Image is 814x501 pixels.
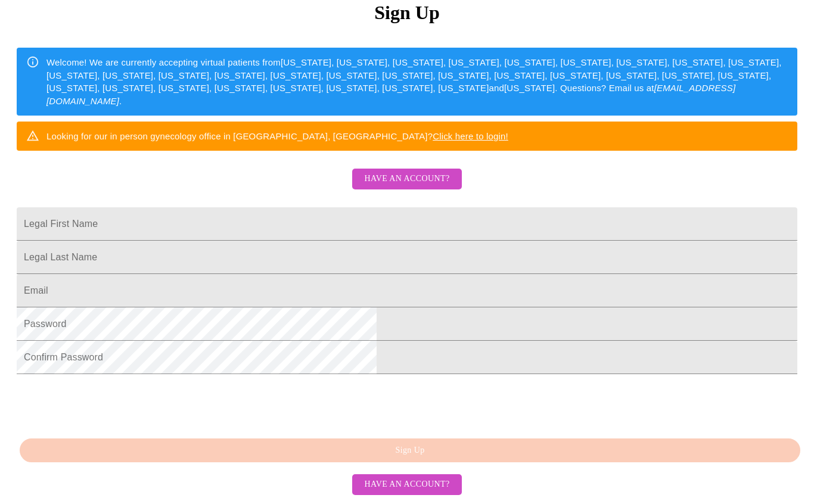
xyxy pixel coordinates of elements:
[349,182,464,192] a: Have an account?
[46,83,735,105] em: [EMAIL_ADDRESS][DOMAIN_NAME]
[17,2,797,24] h3: Sign Up
[46,125,508,147] div: Looking for our in person gynecology office in [GEOGRAPHIC_DATA], [GEOGRAPHIC_DATA]?
[46,51,788,112] div: Welcome! We are currently accepting virtual patients from [US_STATE], [US_STATE], [US_STATE], [US...
[352,474,461,495] button: Have an account?
[17,380,198,427] iframe: reCAPTCHA
[364,477,449,492] span: Have an account?
[364,172,449,186] span: Have an account?
[352,169,461,189] button: Have an account?
[349,478,464,488] a: Have an account?
[433,131,508,141] a: Click here to login!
